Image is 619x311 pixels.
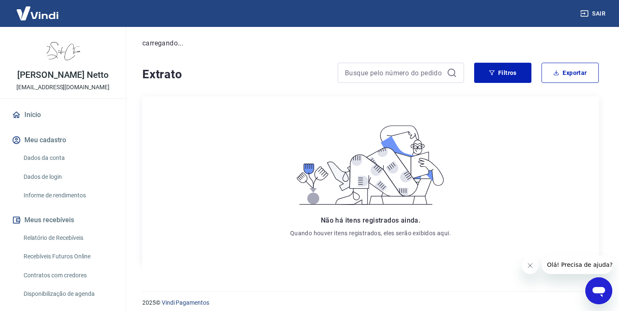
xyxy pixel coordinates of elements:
[20,248,116,265] a: Recebíveis Futuros Online
[10,131,116,149] button: Meu cadastro
[17,71,109,80] p: [PERSON_NAME] Netto
[474,63,531,83] button: Filtros
[20,149,116,167] a: Dados da conta
[20,187,116,204] a: Informe de rendimentos
[20,285,116,303] a: Disponibilização de agenda
[345,66,443,79] input: Busque pelo número do pedido
[542,63,599,83] button: Exportar
[579,6,609,21] button: Sair
[5,6,71,13] span: Olá! Precisa de ajuda?
[142,38,599,48] p: carregando...
[522,257,539,274] iframe: Fechar mensagem
[46,34,80,67] img: 84f1795f-7c40-4b74-9cb7-ec4effb59659.jpeg
[10,0,65,26] img: Vindi
[142,298,599,307] p: 2025 ©
[20,168,116,186] a: Dados de login
[162,299,209,306] a: Vindi Pagamentos
[290,229,451,237] p: Quando houver itens registrados, eles serão exibidos aqui.
[321,216,420,224] span: Não há itens registrados ainda.
[542,255,612,274] iframe: Mensagem da empresa
[585,277,612,304] iframe: Botão para abrir a janela de mensagens
[10,106,116,124] a: Início
[142,66,328,83] h4: Extrato
[20,267,116,284] a: Contratos com credores
[20,229,116,247] a: Relatório de Recebíveis
[16,83,109,92] p: [EMAIL_ADDRESS][DOMAIN_NAME]
[10,211,116,229] button: Meus recebíveis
